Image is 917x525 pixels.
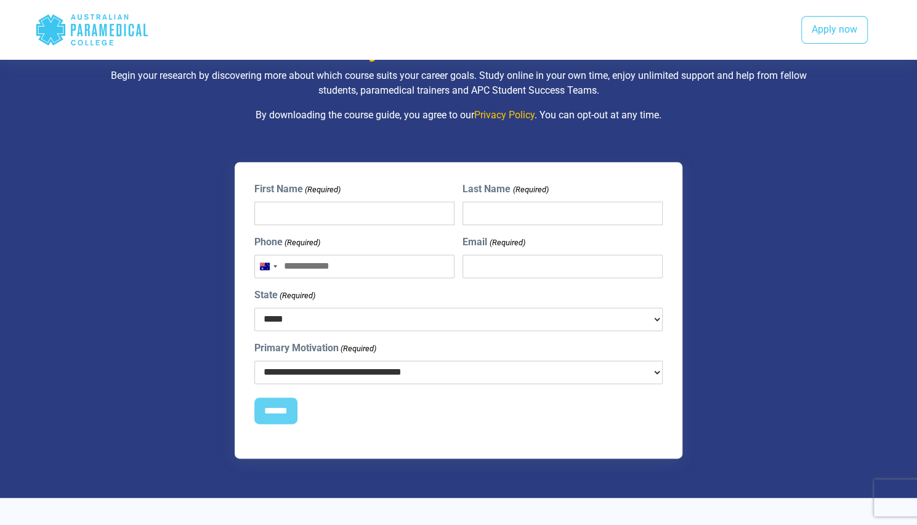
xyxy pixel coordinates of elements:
label: Phone [254,235,320,250]
label: Last Name [463,182,548,197]
label: Email [463,235,525,250]
button: Selected country [255,255,281,277]
label: First Name [254,182,341,197]
label: Primary Motivation [254,341,376,356]
span: (Required) [512,184,549,196]
span: (Required) [488,237,525,249]
div: Australian Paramedical College [35,10,149,50]
label: State [254,288,315,303]
span: (Required) [304,184,341,196]
a: Privacy Policy [474,109,535,121]
p: By downloading the course guide, you agree to our . You can opt-out at any time. [99,108,819,123]
a: Apply now [801,16,868,44]
span: (Required) [278,290,315,302]
p: Begin your research by discovering more about which course suits your career goals. Study online ... [99,68,819,98]
span: (Required) [339,343,376,355]
span: (Required) [283,237,320,249]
